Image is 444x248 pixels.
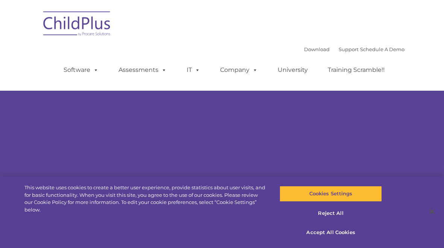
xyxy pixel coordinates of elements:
[40,6,115,44] img: ChildPlus by Procare Solutions
[24,184,266,213] div: This website uses cookies to create a better user experience, provide statistics about user visit...
[280,186,382,202] button: Cookies Settings
[270,62,315,78] a: University
[320,62,392,78] a: Training Scramble!!
[424,203,440,220] button: Close
[304,46,404,52] font: |
[280,225,382,240] button: Accept All Cookies
[360,46,404,52] a: Schedule A Demo
[304,46,330,52] a: Download
[213,62,265,78] a: Company
[56,62,106,78] a: Software
[280,205,382,221] button: Reject All
[179,62,208,78] a: IT
[339,46,359,52] a: Support
[111,62,174,78] a: Assessments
